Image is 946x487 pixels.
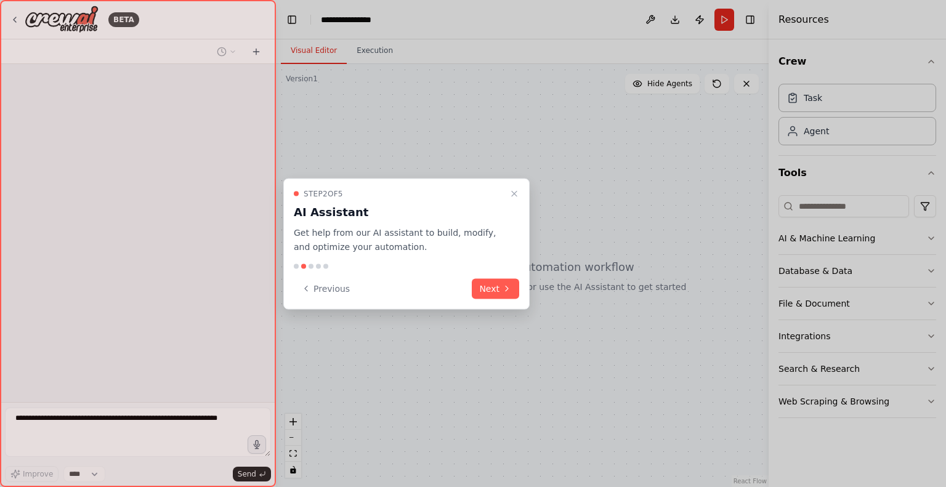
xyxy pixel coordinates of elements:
button: Close walkthrough [507,187,522,201]
button: Next [472,278,519,299]
p: Get help from our AI assistant to build, modify, and optimize your automation. [294,226,504,254]
button: Hide left sidebar [283,11,301,28]
h3: AI Assistant [294,204,504,221]
button: Previous [294,278,357,299]
span: Step 2 of 5 [304,189,343,199]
